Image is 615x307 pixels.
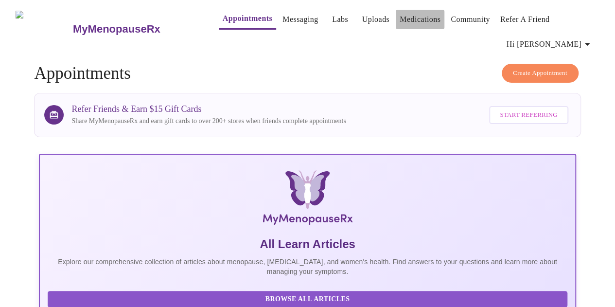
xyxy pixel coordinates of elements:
[487,101,570,129] a: Start Referring
[57,293,557,306] span: Browse All Articles
[500,109,557,121] span: Start Referring
[71,12,199,46] a: MyMenopauseRx
[325,10,356,29] button: Labs
[332,13,348,26] a: Labs
[400,13,440,26] a: Medications
[447,10,494,29] button: Community
[48,257,567,276] p: Explore our comprehensive collection of articles about menopause, [MEDICAL_DATA], and women's hea...
[500,13,550,26] a: Refer a Friend
[513,68,567,79] span: Create Appointment
[73,23,160,36] h3: MyMenopauseRx
[48,236,567,252] h5: All Learn Articles
[502,64,579,83] button: Create Appointment
[362,13,390,26] a: Uploads
[34,64,580,83] h4: Appointments
[503,35,597,54] button: Hi [PERSON_NAME]
[396,10,444,29] button: Medications
[358,10,394,29] button: Uploads
[451,13,490,26] a: Community
[71,116,346,126] p: Share MyMenopauseRx and earn gift cards to over 200+ stores when friends complete appointments
[219,9,276,30] button: Appointments
[16,11,71,47] img: MyMenopauseRx Logo
[507,37,593,51] span: Hi [PERSON_NAME]
[71,104,346,114] h3: Refer Friends & Earn $15 Gift Cards
[282,13,318,26] a: Messaging
[279,10,322,29] button: Messaging
[496,10,554,29] button: Refer a Friend
[128,170,486,229] img: MyMenopauseRx Logo
[48,294,569,303] a: Browse All Articles
[223,12,272,25] a: Appointments
[489,106,568,124] button: Start Referring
